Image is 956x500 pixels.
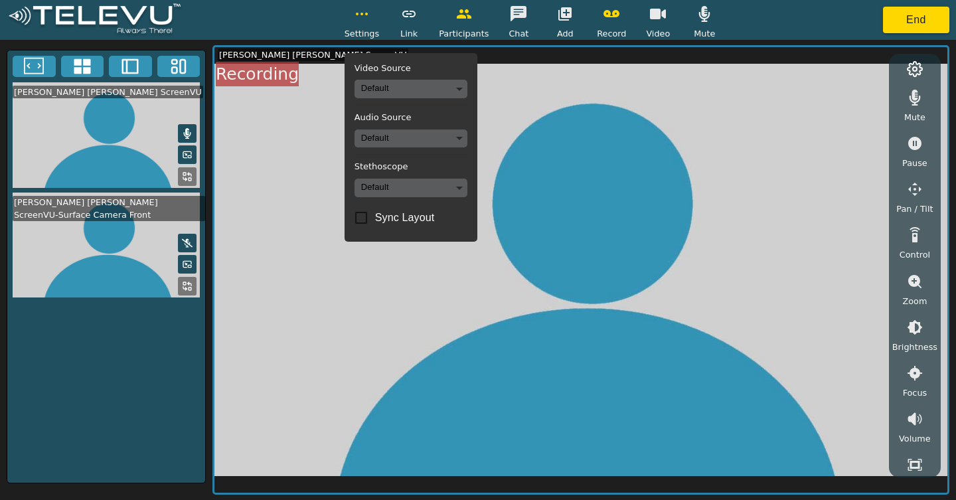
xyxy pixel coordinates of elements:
[345,27,380,40] span: Settings
[218,48,408,61] div: [PERSON_NAME] [PERSON_NAME] ScreenVU
[900,248,930,261] span: Control
[355,63,467,74] h5: Video Source
[375,210,435,226] span: Sync Layout
[13,86,203,98] div: [PERSON_NAME] [PERSON_NAME] ScreenVU
[216,62,299,87] div: Recording
[355,112,467,123] h5: Audio Source
[13,56,56,77] button: Fullscreen
[597,27,626,40] span: Record
[178,145,197,164] button: Picture in Picture
[61,56,104,77] button: 4x4
[109,56,152,77] button: Two Window Medium
[883,7,949,33] button: End
[896,203,933,215] span: Pan / Tilt
[892,341,937,353] span: Brightness
[902,157,927,169] span: Pause
[646,27,670,40] span: Video
[557,27,574,40] span: Add
[694,27,715,40] span: Mute
[904,111,925,124] span: Mute
[355,161,467,172] h5: Stethoscope
[903,386,927,399] span: Focus
[400,27,418,40] span: Link
[178,277,197,295] button: Replace Feed
[509,27,528,40] span: Chat
[178,124,197,143] button: Mute
[355,80,467,98] div: Default
[178,167,197,186] button: Replace Feed
[7,3,183,37] img: logoWhite.png
[355,129,467,148] div: Default
[13,196,205,221] div: [PERSON_NAME] [PERSON_NAME] ScreenVU-Surface Camera Front
[902,295,927,307] span: Zoom
[439,27,489,40] span: Participants
[157,56,200,77] button: Three Window Medium
[899,432,931,445] span: Volume
[355,179,467,197] div: Default
[178,255,197,274] button: Picture in Picture
[178,234,197,252] button: Mute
